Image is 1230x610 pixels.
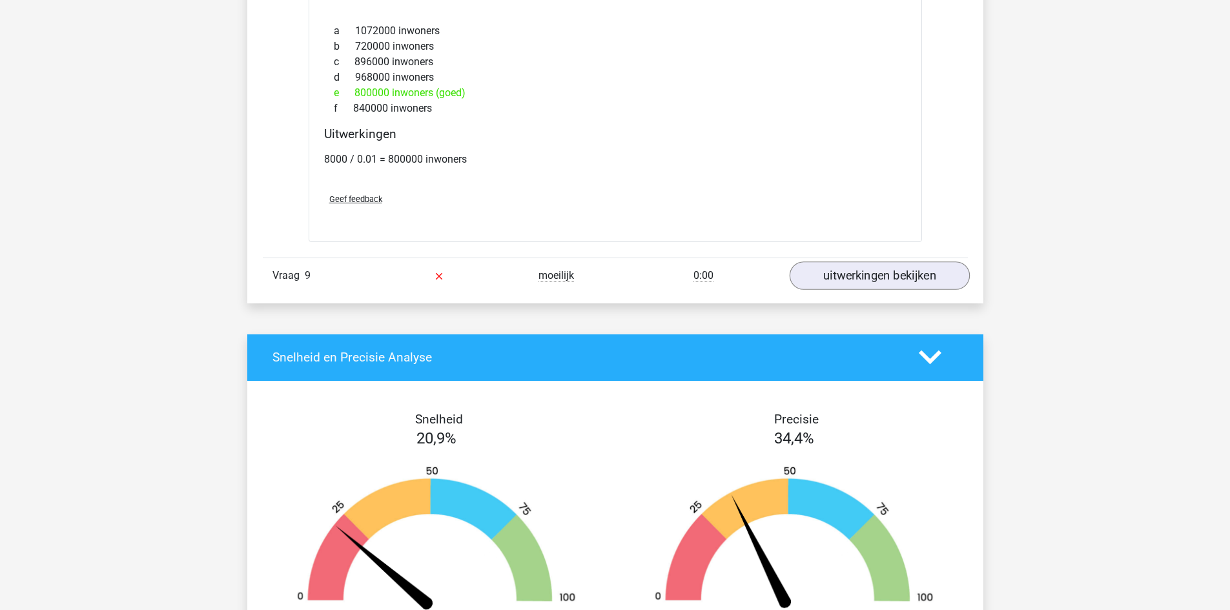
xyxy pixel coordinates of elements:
span: Vraag [272,268,305,283]
div: 896000 inwoners [324,54,907,70]
span: 9 [305,269,311,281]
div: 800000 inwoners (goed) [324,85,907,101]
div: 720000 inwoners [324,39,907,54]
span: e [334,85,354,101]
span: moeilijk [538,269,574,282]
span: 0:00 [693,269,713,282]
h4: Uitwerkingen [324,127,907,141]
span: c [334,54,354,70]
span: f [334,101,353,116]
p: 8000 / 0.01 = 800000 inwoners [324,152,907,167]
div: 968000 inwoners [324,70,907,85]
div: 840000 inwoners [324,101,907,116]
h4: Snelheid en Precisie Analyse [272,350,899,365]
span: b [334,39,355,54]
span: a [334,23,355,39]
h4: Snelheid [272,412,606,427]
div: 1072000 inwoners [324,23,907,39]
a: uitwerkingen bekijken [789,261,969,290]
span: 34,4% [774,429,814,447]
h4: Precisie [630,412,963,427]
span: Geef feedback [329,194,382,204]
span: d [334,70,355,85]
span: 20,9% [416,429,456,447]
